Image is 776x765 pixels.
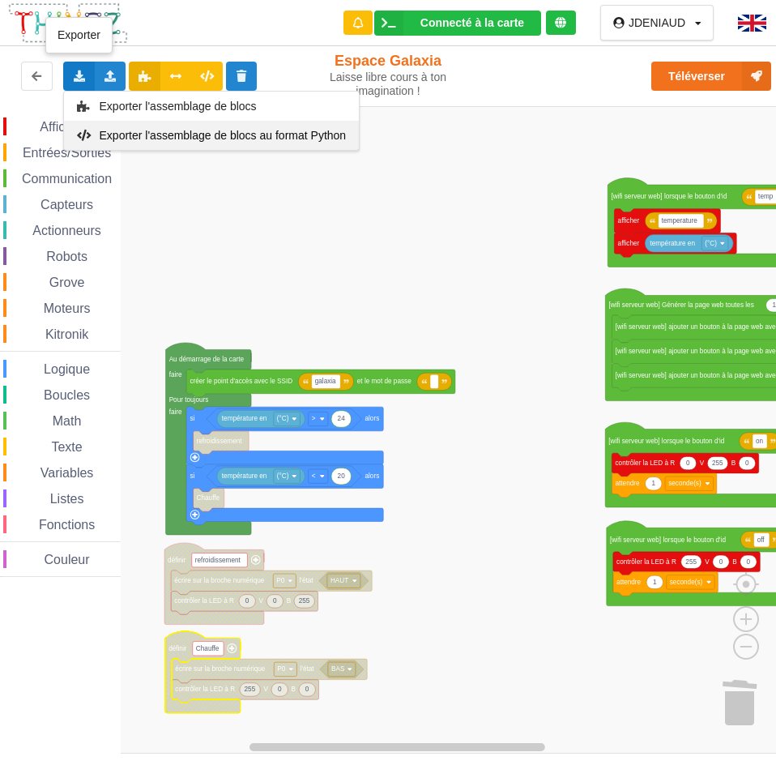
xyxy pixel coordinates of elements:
text: (°C) [277,472,289,480]
text: Au démarrage de la carte [169,356,245,363]
text: si [190,415,194,422]
span: Logique [41,362,92,376]
text: 1 [653,579,657,586]
text: Chauffe [196,644,220,652]
text: ‏< [312,472,316,480]
button: Téléverser [651,62,771,91]
text: température en [650,239,695,246]
text: V [700,459,705,467]
text: B [732,558,737,565]
span: Variables [38,466,96,480]
text: (°C) [705,239,717,246]
text: [wifi serveur web] lorsque le bouton d'id [610,536,727,543]
text: définir [168,556,186,563]
text: contrôler la LED à R [616,459,676,467]
text: V [263,686,268,693]
text: P0 [277,665,285,673]
text: Chauffe [197,494,220,502]
text: 255 [245,686,256,693]
text: température en [222,472,267,480]
text: 255 [712,459,723,467]
text: afficher [618,239,640,246]
text: 1 [772,301,776,309]
text: température en [222,415,267,422]
text: contrôler la LED à R [175,686,235,693]
text: 0 [747,558,751,565]
text: définir [168,644,187,652]
span: Kitronik [43,327,91,341]
div: Laisse libre cours à ton imagination ! [326,71,451,98]
text: contrôler la LED à R [174,597,234,605]
text: attendre [616,480,640,487]
div: Ta base fonctionne bien ! [374,11,541,36]
span: Texte [49,440,84,454]
text: 24 [338,415,346,422]
text: [wifi serveur web] Générer la page web toutes les [608,301,753,309]
text: écrire sur la broche numérique [174,577,264,584]
text: 255 [299,597,310,605]
div: Espace Galaxia [326,52,451,98]
text: Pour toujours [169,396,209,404]
text: écrire sur la broche numérique [175,665,265,673]
text: V [705,558,710,565]
span: Fonctions [36,518,97,532]
text: si [190,472,194,480]
text: attendre [616,579,641,586]
text: 0 [273,597,277,605]
text: 255 [685,558,697,565]
text: l'état [300,577,314,584]
text: B [287,597,292,605]
text: off [757,536,765,543]
span: Actionneurs [30,224,104,237]
text: contrôler la LED à R [616,558,676,565]
text: 20 [338,472,346,480]
div: Génère le code associé à l'assemblage de blocs et exporte le code dans un fichier Python [64,121,359,150]
div: Exporter [45,17,113,53]
text: 0 [305,686,309,693]
text: 1 [651,480,655,487]
text: B [731,459,736,467]
text: (°C) [277,415,289,422]
div: Connecté à la carte [420,17,524,28]
text: galaxia [315,378,336,385]
div: Tu es connecté au serveur de création de Thingz [546,11,576,35]
text: BAS [331,665,345,673]
img: gb.png [738,15,766,32]
text: P0 [276,577,284,584]
text: seconde(s) [670,579,703,586]
text: 0 [278,686,282,693]
span: Grove [47,276,87,289]
span: Exporter l'assemblage de blocs [100,100,257,113]
text: l'état [301,665,315,673]
span: Moteurs [41,301,93,315]
text: [wifi serveur web] lorsque le bouton d'id [608,438,725,445]
span: Math [50,414,84,428]
text: alors [365,472,379,480]
span: Robots [44,250,90,263]
text: V [258,597,263,605]
span: Listes [48,492,87,506]
text: afficher [618,217,640,224]
text: HAUT [330,577,348,584]
text: 0 [686,459,690,467]
text: temperature [662,217,698,224]
text: 0 [745,459,749,467]
span: Capteurs [38,198,96,212]
text: seconde(s) [668,480,701,487]
text: créer le point d'accès avec le SSID [190,378,292,385]
span: Couleur [42,553,92,566]
text: faire [169,370,182,378]
text: 0 [719,558,723,565]
text: B [292,686,296,693]
text: et le mot de passe [357,378,411,385]
div: JDENIAUD [629,17,685,28]
div: Exporter l'assemblage au format blockly [64,92,359,121]
text: temp [758,193,774,200]
text: [wifi serveur web] lorsque le bouton d'id [611,193,727,200]
text: refroidissement [197,437,243,444]
text: refroidissement [195,556,241,563]
text: faire [169,408,182,415]
text: alors [365,415,379,422]
text: on [756,438,764,445]
span: Affichage [37,120,96,134]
